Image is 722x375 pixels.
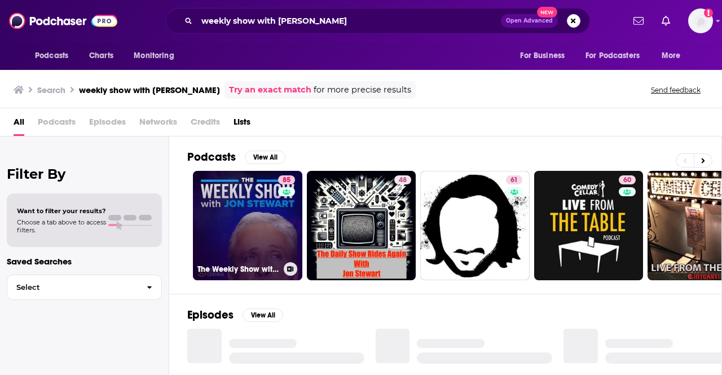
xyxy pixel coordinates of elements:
[38,113,76,136] span: Podcasts
[193,171,302,280] a: 85The Weekly Show with [PERSON_NAME]
[82,45,120,67] a: Charts
[534,171,644,280] a: 60
[7,284,138,291] span: Select
[89,113,126,136] span: Episodes
[166,8,590,34] div: Search podcasts, credits, & more...
[17,207,106,215] span: Want to filter your results?
[197,12,501,30] input: Search podcasts, credits, & more...
[512,45,579,67] button: open menu
[501,14,558,28] button: Open AdvancedNew
[17,218,106,234] span: Choose a tab above to access filters.
[619,175,636,184] a: 60
[187,308,283,322] a: EpisodesView All
[243,308,283,322] button: View All
[585,48,640,64] span: For Podcasters
[648,85,704,95] button: Send feedback
[688,8,713,33] img: User Profile
[307,171,416,280] a: 48
[37,85,65,95] h3: Search
[245,151,285,164] button: View All
[537,7,557,17] span: New
[657,11,675,30] a: Show notifications dropdown
[187,150,285,164] a: PodcastsView All
[139,113,177,136] span: Networks
[629,11,648,30] a: Show notifications dropdown
[134,48,174,64] span: Monitoring
[191,113,220,136] span: Credits
[27,45,83,67] button: open menu
[187,308,234,322] h2: Episodes
[688,8,713,33] button: Show profile menu
[399,175,407,186] span: 48
[89,48,113,64] span: Charts
[7,256,162,267] p: Saved Searches
[9,10,117,32] img: Podchaser - Follow, Share and Rate Podcasts
[688,8,713,33] span: Logged in as gabrielle.gantz
[79,85,220,95] h3: weekly show with [PERSON_NAME]
[14,113,24,136] a: All
[278,175,295,184] a: 85
[283,175,290,186] span: 85
[126,45,188,67] button: open menu
[187,150,236,164] h2: Podcasts
[229,83,311,96] a: Try an exact match
[510,175,518,186] span: 61
[7,275,162,300] button: Select
[662,48,681,64] span: More
[394,175,411,184] a: 48
[704,8,713,17] svg: Add a profile image
[578,45,656,67] button: open menu
[234,113,250,136] a: Lists
[506,18,553,24] span: Open Advanced
[623,175,631,186] span: 60
[520,48,565,64] span: For Business
[506,175,522,184] a: 61
[420,171,530,280] a: 61
[7,166,162,182] h2: Filter By
[314,83,411,96] span: for more precise results
[197,264,279,274] h3: The Weekly Show with [PERSON_NAME]
[35,48,68,64] span: Podcasts
[654,45,695,67] button: open menu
